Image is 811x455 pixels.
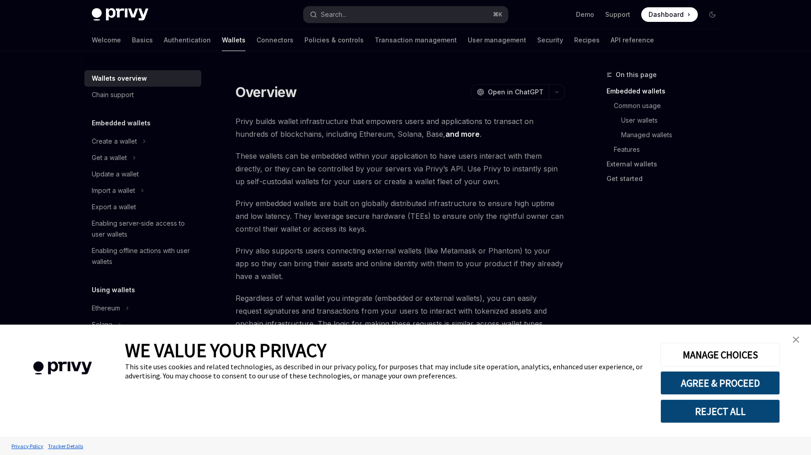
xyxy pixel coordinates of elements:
[92,185,135,196] div: Import a wallet
[607,128,727,142] a: Managed wallets
[84,215,201,243] a: Enabling server-side access to user wallets
[471,84,549,100] button: Open in ChatGPT
[375,29,457,51] a: Transaction management
[92,218,196,240] div: Enabling server-side access to user wallets
[222,29,246,51] a: Wallets
[304,29,364,51] a: Policies & controls
[607,113,727,128] a: User wallets
[235,150,565,188] span: These wallets can be embedded within your application to have users interact with them directly, ...
[92,118,151,129] h5: Embedded wallets
[132,29,153,51] a: Basics
[84,87,201,103] a: Chain support
[607,142,727,157] a: Features
[92,8,148,21] img: dark logo
[84,300,201,316] button: Ethereum
[611,29,654,51] a: API reference
[607,84,727,98] a: Embedded wallets
[92,245,196,267] div: Enabling offline actions with user wallets
[125,338,326,362] span: WE VALUE YOUR PRIVACY
[125,362,647,380] div: This site uses cookies and related technologies, as described in our privacy policy, for purposes...
[235,115,565,140] span: Privy builds wallet infrastructure that empowers users and applications to transact on hundreds o...
[303,6,508,23] button: Search...⌘K
[649,10,684,19] span: Dashboard
[235,84,297,100] h1: Overview
[92,152,127,163] div: Get a wallet
[84,243,201,270] a: Enabling offline actions with user wallets
[84,150,201,166] button: Get a wallet
[493,11,502,18] span: ⌘ K
[84,316,201,333] button: Solana
[46,438,85,454] a: Tracker Details
[84,70,201,87] a: Wallets overview
[641,7,698,22] a: Dashboard
[92,303,120,314] div: Ethereum
[14,348,111,388] img: company logo
[92,319,112,330] div: Solana
[84,199,201,215] a: Export a wallet
[576,10,594,19] a: Demo
[605,10,630,19] a: Support
[660,343,780,367] button: MANAGE CHOICES
[92,73,147,84] div: Wallets overview
[92,284,135,295] h5: Using wallets
[84,182,201,199] button: Import a wallet
[793,336,799,343] img: close banner
[92,202,136,212] div: Export a wallet
[235,292,565,330] span: Regardless of what wallet you integrate (embedded or external wallets), you can easily request si...
[92,29,121,51] a: Welcome
[92,136,137,147] div: Create a wallet
[235,244,565,283] span: Privy also supports users connecting external wallets (like Metamask or Phantom) to your app so t...
[787,331,805,349] a: close banner
[607,171,727,186] a: Get started
[660,399,780,423] button: REJECT ALL
[660,371,780,395] button: AGREE & PROCEED
[164,29,211,51] a: Authentication
[468,29,526,51] a: User management
[616,69,657,80] span: On this page
[607,98,727,113] a: Common usage
[84,133,201,150] button: Create a wallet
[537,29,563,51] a: Security
[574,29,600,51] a: Recipes
[92,89,134,100] div: Chain support
[705,7,720,22] button: Toggle dark mode
[445,129,480,139] a: and more
[235,197,565,235] span: Privy embedded wallets are built on globally distributed infrastructure to ensure high uptime and...
[488,88,544,97] span: Open in ChatGPT
[256,29,293,51] a: Connectors
[9,438,46,454] a: Privacy Policy
[92,169,139,180] div: Update a wallet
[84,166,201,182] a: Update a wallet
[321,9,346,20] div: Search...
[607,157,727,171] a: External wallets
